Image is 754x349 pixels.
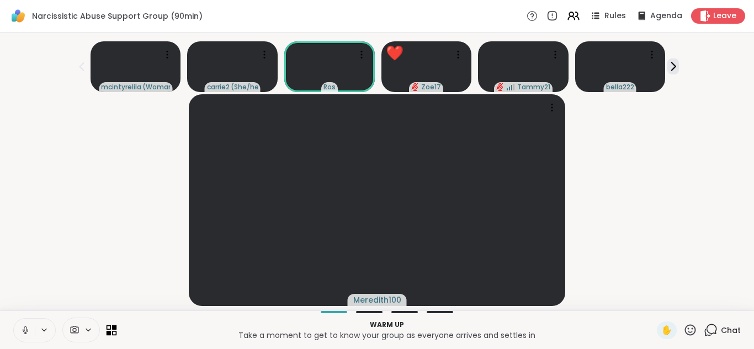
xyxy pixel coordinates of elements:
span: Narcissistic Abuse Support Group (90min) [32,10,203,22]
p: Take a moment to get to know your group as everyone arrives and settles in [123,330,650,341]
span: Chat [721,325,741,336]
span: mcintyrelila [101,83,141,92]
span: audio-muted [411,83,419,91]
img: ShareWell Logomark [9,7,28,25]
span: Rules [604,10,626,22]
div: ❤️ [386,42,403,64]
span: ✋ [661,324,672,337]
span: Zoe17 [421,83,441,92]
span: Agenda [650,10,682,22]
span: bella222 [606,83,634,92]
span: ( Woman ) [142,83,170,92]
span: Ros [323,83,336,92]
span: carrie2 [207,83,230,92]
span: ( She/her ) [231,83,258,92]
p: Warm up [123,320,650,330]
span: audio-muted [496,83,504,91]
span: Tammy21 [517,83,550,92]
span: Leave [713,10,736,22]
span: Meredith100 [353,294,401,305]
